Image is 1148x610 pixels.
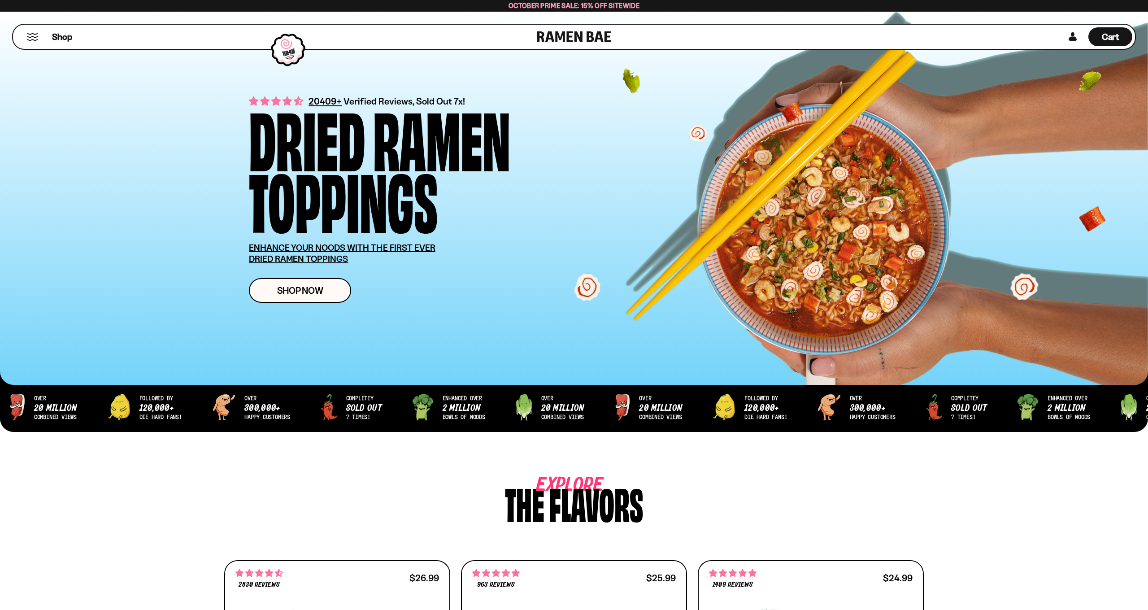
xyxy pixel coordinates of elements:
span: Shop [52,31,72,43]
div: $25.99 [646,574,676,582]
span: 4.68 stars [235,567,283,579]
span: Explore [536,481,576,490]
div: The [505,481,544,524]
span: 1409 reviews [713,581,752,588]
span: October Prime Sale: 15% off Sitewide [509,1,639,10]
span: Cart [1102,31,1119,42]
div: Dried [249,106,365,167]
span: 2830 reviews [239,581,280,588]
span: 4.76 stars [709,567,757,579]
div: Toppings [249,167,438,229]
div: flavors [549,481,643,524]
a: Shop [52,27,72,46]
div: $26.99 [409,574,439,582]
u: ENHANCE YOUR NOODS WITH THE FIRST EVER DRIED RAMEN TOPPINGS [249,242,435,264]
button: Mobile Menu Trigger [26,33,39,41]
div: Cart [1088,25,1132,49]
div: $24.99 [883,574,913,582]
span: Shop Now [277,286,323,295]
span: 963 reviews [477,581,515,588]
div: Ramen [373,106,510,167]
a: Shop Now [249,278,351,303]
span: 4.75 stars [472,567,520,579]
